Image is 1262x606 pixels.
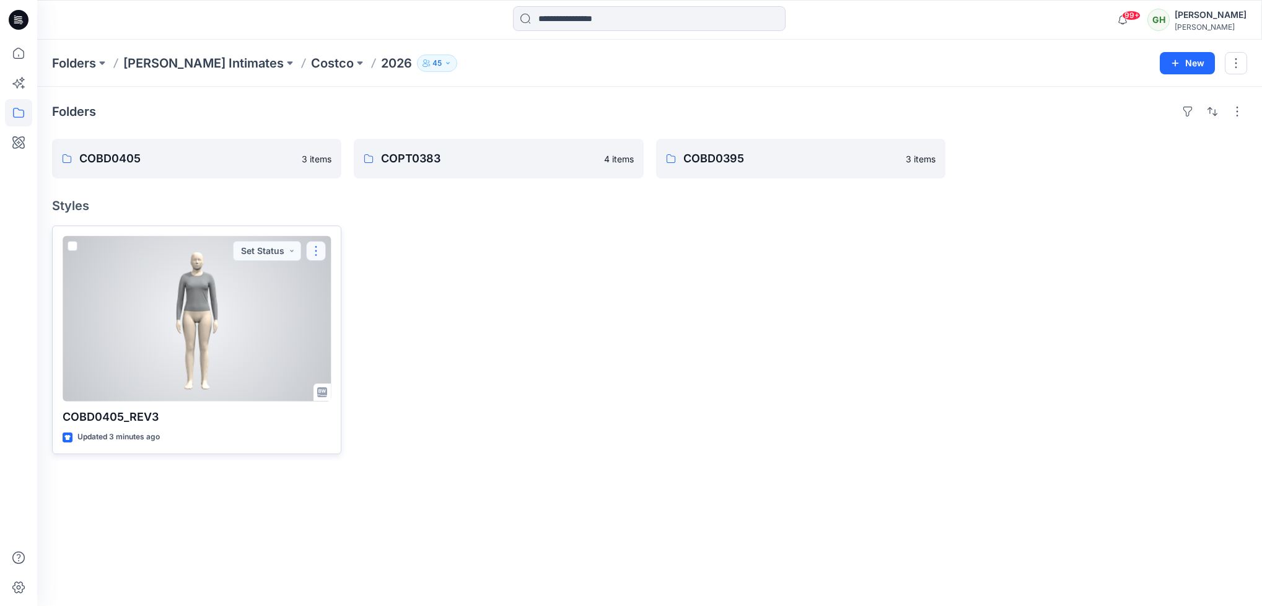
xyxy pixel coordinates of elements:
[63,408,331,426] p: COBD0405_REV3
[381,150,596,167] p: COPT0383
[79,150,294,167] p: COBD0405
[311,55,354,72] a: Costco
[52,55,96,72] a: Folders
[1147,9,1170,31] div: GH
[906,152,936,165] p: 3 items
[1160,52,1215,74] button: New
[123,55,284,72] a: [PERSON_NAME] Intimates
[417,55,457,72] button: 45
[683,150,898,167] p: COBD0395
[1175,22,1247,32] div: [PERSON_NAME]
[381,55,412,72] p: 2026
[432,56,442,70] p: 45
[354,139,643,178] a: COPT03834 items
[52,104,96,119] h4: Folders
[1122,11,1141,20] span: 99+
[656,139,945,178] a: COBD03953 items
[604,152,634,165] p: 4 items
[63,236,331,401] a: COBD0405_REV3
[77,431,160,444] p: Updated 3 minutes ago
[1175,7,1247,22] div: [PERSON_NAME]
[52,139,341,178] a: COBD04053 items
[52,198,1247,213] h4: Styles
[302,152,331,165] p: 3 items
